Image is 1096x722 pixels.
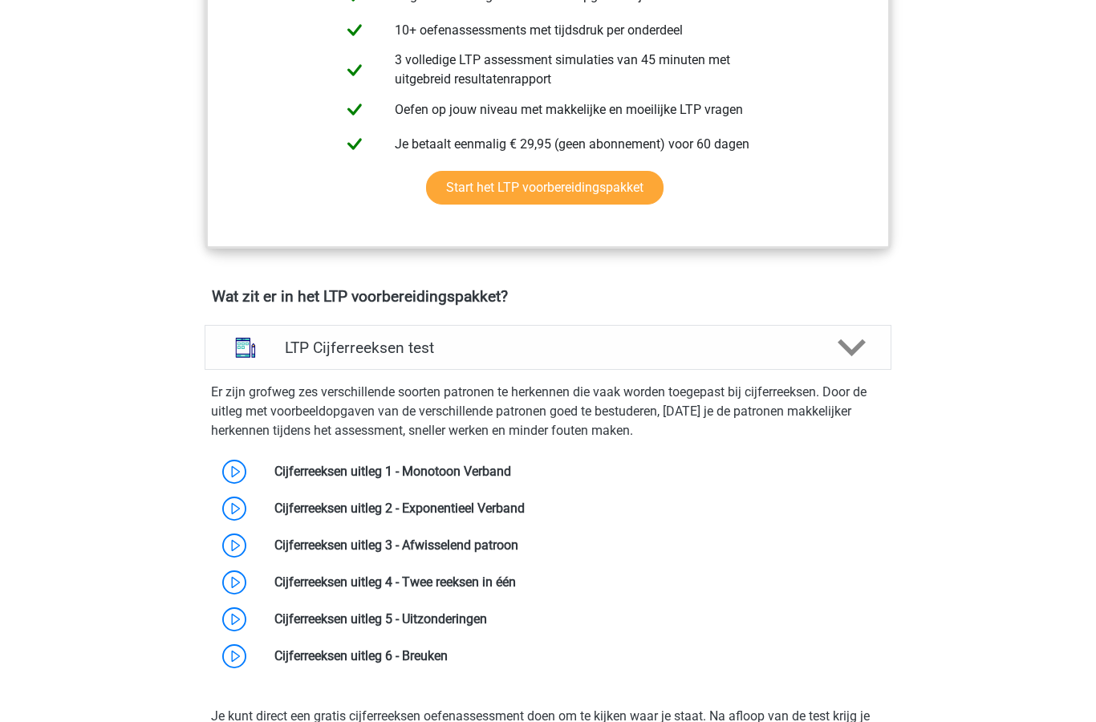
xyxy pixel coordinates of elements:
[212,287,884,306] h4: Wat zit er in het LTP voorbereidingspakket?
[262,647,891,666] div: Cijferreeksen uitleg 6 - Breuken
[262,573,891,592] div: Cijferreeksen uitleg 4 - Twee reeksen in één
[262,462,891,481] div: Cijferreeksen uitleg 1 - Monotoon Verband
[262,610,891,629] div: Cijferreeksen uitleg 5 - Uitzonderingen
[198,325,898,370] a: cijferreeksen LTP Cijferreeksen test
[225,327,266,368] img: cijferreeksen
[426,171,664,205] a: Start het LTP voorbereidingspakket
[262,499,891,518] div: Cijferreeksen uitleg 2 - Exponentieel Verband
[262,536,891,555] div: Cijferreeksen uitleg 3 - Afwisselend patroon
[211,383,885,440] p: Er zijn grofweg zes verschillende soorten patronen te herkennen die vaak worden toegepast bij cij...
[285,339,810,357] h4: LTP Cijferreeksen test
